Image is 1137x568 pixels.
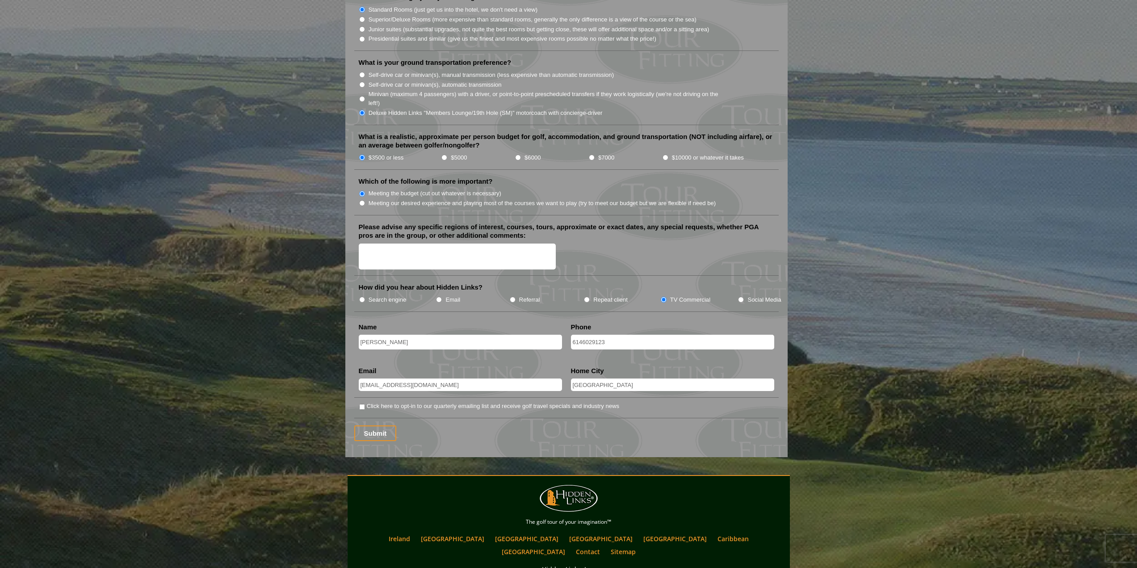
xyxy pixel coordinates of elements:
[369,295,407,304] label: Search engine
[639,532,711,545] a: [GEOGRAPHIC_DATA]
[451,153,467,162] label: $5000
[369,71,614,80] label: Self-drive car or minivan(s), manual transmission (less expensive than automatic transmission)
[598,153,614,162] label: $7000
[524,153,541,162] label: $6000
[445,295,460,304] label: Email
[369,25,709,34] label: Junior suites (substantial upgrades, not quite the best rooms but getting close, these will offer...
[384,532,415,545] a: Ireland
[359,283,483,292] label: How did you hear about Hidden Links?
[491,532,563,545] a: [GEOGRAPHIC_DATA]
[359,132,774,150] label: What is a realistic, approximate per person budget for golf, accommodation, and ground transporta...
[369,5,538,14] label: Standard Rooms (just get us into the hotel, we don't need a view)
[606,545,640,558] a: Sitemap
[369,34,656,43] label: Presidential suites and similar (give us the finest and most expensive rooms possible no matter w...
[747,295,781,304] label: Social Media
[565,532,637,545] a: [GEOGRAPHIC_DATA]
[359,177,493,186] label: Which of the following is more important?
[369,199,716,208] label: Meeting our desired experience and playing most of the courses we want to play (try to meet our b...
[713,532,753,545] a: Caribbean
[359,58,512,67] label: What is your ground transportation preference?
[571,323,592,332] label: Phone
[369,189,501,198] label: Meeting the budget (cut out whatever is necessary)
[367,402,619,411] label: Click here to opt-in to our quarterly emailing list and receive golf travel specials and industry...
[369,109,603,118] label: Deluxe Hidden Links "Members Lounge/19th Hole (SM)" motorcoach with concierge-driver
[369,80,502,89] label: Self-drive car or minivan(s), automatic transmission
[593,295,628,304] label: Repeat client
[354,425,397,441] input: Submit
[350,517,788,527] p: The golf tour of your imagination™
[571,366,604,375] label: Home City
[672,153,744,162] label: $10000 or whatever it takes
[369,90,728,107] label: Minivan (maximum 4 passengers) with a driver, or point-to-point prescheduled transfers if they wo...
[670,295,710,304] label: TV Commercial
[359,323,377,332] label: Name
[497,545,570,558] a: [GEOGRAPHIC_DATA]
[359,366,377,375] label: Email
[416,532,489,545] a: [GEOGRAPHIC_DATA]
[369,15,696,24] label: Superior/Deluxe Rooms (more expensive than standard rooms, generally the only difference is a vie...
[369,153,404,162] label: $3500 or less
[359,223,774,240] label: Please advise any specific regions of interest, courses, tours, approximate or exact dates, any s...
[571,545,604,558] a: Contact
[519,295,540,304] label: Referral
